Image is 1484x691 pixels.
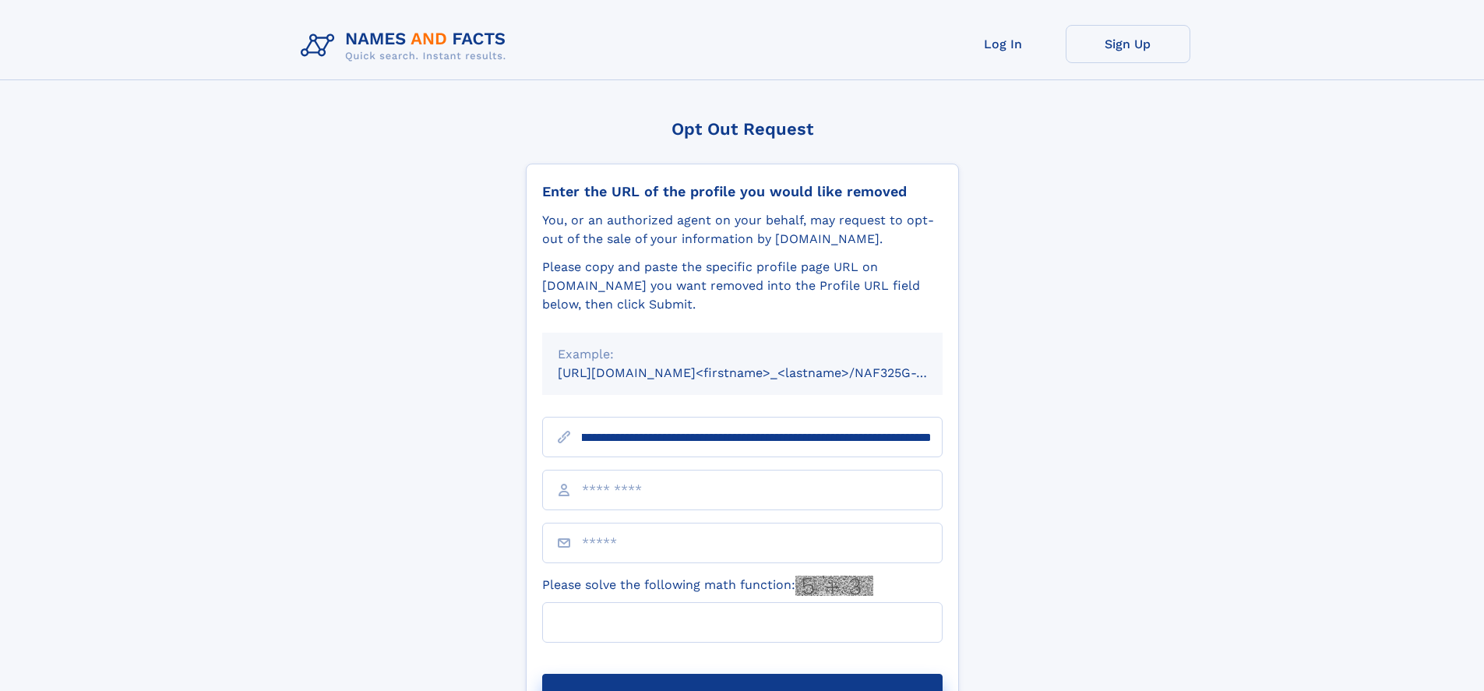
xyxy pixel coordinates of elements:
[558,365,972,380] small: [URL][DOMAIN_NAME]<firstname>_<lastname>/NAF325G-xxxxxxxx
[558,345,927,364] div: Example:
[294,25,519,67] img: Logo Names and Facts
[542,258,943,314] div: Please copy and paste the specific profile page URL on [DOMAIN_NAME] you want removed into the Pr...
[542,576,873,596] label: Please solve the following math function:
[542,183,943,200] div: Enter the URL of the profile you would like removed
[526,119,959,139] div: Opt Out Request
[1066,25,1190,63] a: Sign Up
[542,211,943,249] div: You, or an authorized agent on your behalf, may request to opt-out of the sale of your informatio...
[941,25,1066,63] a: Log In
